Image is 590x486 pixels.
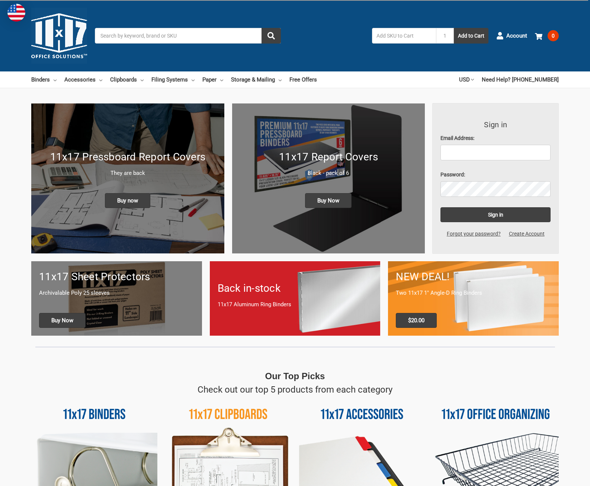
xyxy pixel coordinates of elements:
[496,26,527,45] a: Account
[396,313,437,328] span: $20.00
[454,28,488,44] button: Add to Cart
[31,71,57,88] a: Binders
[440,207,551,222] input: Sign in
[31,8,87,64] img: 11x17.com
[39,313,86,328] span: Buy Now
[198,383,392,396] p: Check out our top 5 products from each category
[505,230,549,238] a: Create Account
[39,289,194,297] p: Archivalable Poly 25 sleeves
[506,32,527,40] span: Account
[396,289,551,297] p: Two 11x17 1" Angle-D Ring Binders
[95,28,281,44] input: Search by keyword, brand or SKU
[39,269,194,285] h1: 11x17 Sheet Protectors
[210,261,381,335] a: Back in-stock 11x17 Aluminum Ring Binders
[440,134,551,142] label: Email Address:
[218,281,373,296] h1: Back in-stock
[240,149,417,165] h1: 11x17 Report Covers
[443,230,505,238] a: Forgot your password?
[440,119,551,130] h3: Sign in
[39,149,217,165] h1: 11x17 Pressboard Report Covers
[232,103,425,253] a: 11x17 Report Covers 11x17 Report Covers Black - pack of 6 Buy Now
[151,71,195,88] a: Filing Systems
[31,103,224,253] a: New 11x17 Pressboard Binders 11x17 Pressboard Report Covers They are back Buy now
[388,261,559,335] a: 11x17 Binder 2-pack only $20.00 NEW DEAL! Two 11x17 1" Angle-D Ring Binders $20.00
[289,71,317,88] a: Free Offers
[218,300,373,309] p: 11x17 Aluminum Ring Binders
[548,30,559,41] span: 0
[535,26,559,45] a: 0
[64,71,102,88] a: Accessories
[7,4,25,22] img: duty and tax information for United States
[231,71,282,88] a: Storage & Mailing
[265,370,325,383] p: Our Top Picks
[459,71,474,88] a: USD
[31,261,202,335] a: 11x17 sheet protectors 11x17 Sheet Protectors Archivalable Poly 25 sleeves Buy Now
[110,71,144,88] a: Clipboards
[39,169,217,178] p: They are back
[372,28,436,44] input: Add SKU to Cart
[31,103,224,253] img: New 11x17 Pressboard Binders
[482,71,559,88] a: Need Help? [PHONE_NUMBER]
[105,193,150,208] span: Buy now
[440,171,551,179] label: Password:
[240,169,417,178] p: Black - pack of 6
[396,269,551,285] h1: NEW DEAL!
[202,71,223,88] a: Paper
[232,103,425,253] img: 11x17 Report Covers
[305,193,352,208] span: Buy Now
